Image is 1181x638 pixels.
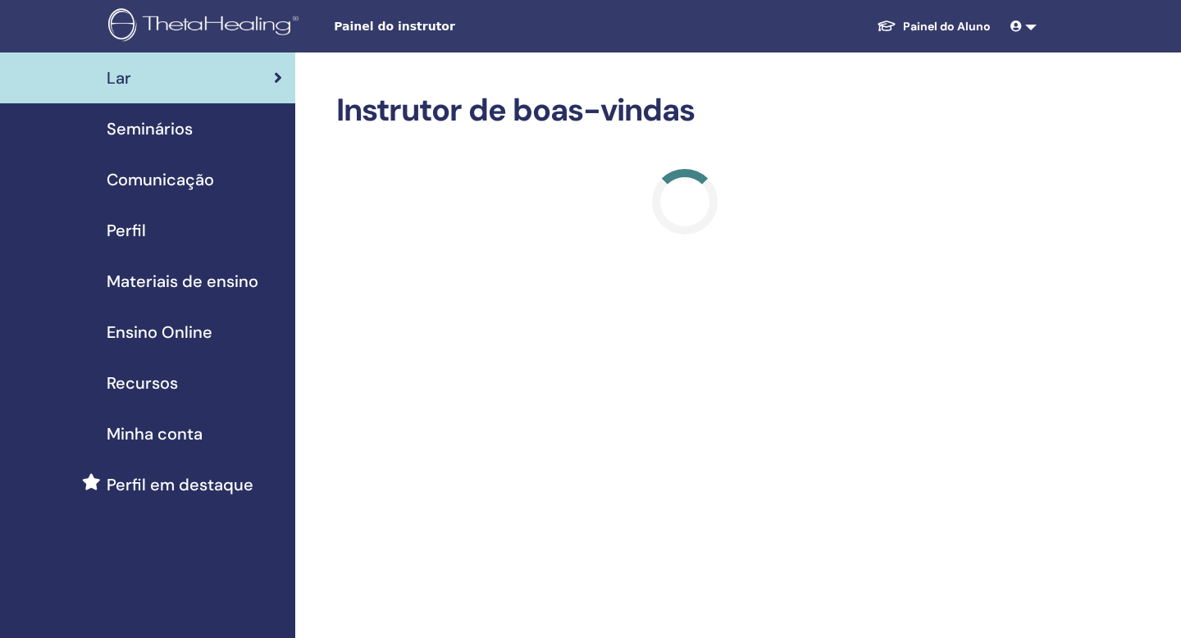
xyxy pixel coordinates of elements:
span: Seminários [107,116,193,141]
span: Painel do instrutor [334,18,580,35]
span: Materiais de ensino [107,269,258,294]
span: Ensino Online [107,320,212,344]
span: Recursos [107,371,178,395]
span: Minha conta [107,422,203,446]
img: graduation-cap-white.svg [877,19,896,33]
span: Comunicação [107,167,214,192]
span: Lar [107,66,131,90]
a: Painel do Aluno [864,11,1004,42]
span: Perfil em destaque [107,472,253,497]
img: logo.png [108,8,304,45]
span: Perfil [107,218,146,243]
h2: Instrutor de boas-vindas [336,92,1033,130]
